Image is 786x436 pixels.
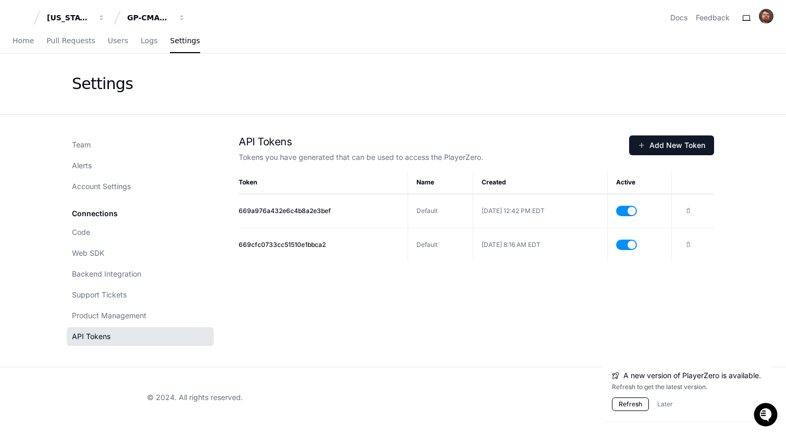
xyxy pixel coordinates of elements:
[141,29,157,53] a: Logs
[670,13,687,23] a: Docs
[72,331,110,342] span: API Tokens
[657,400,673,408] button: Later
[408,228,473,262] td: Default
[67,306,214,325] a: Product Management
[108,38,128,44] span: Users
[73,191,126,199] a: Powered byPylon
[473,194,608,228] td: [DATE] 12:42 PM EDT
[608,171,672,194] th: Active
[72,181,131,192] span: Account Settings
[72,160,92,171] span: Alerts
[46,38,95,44] span: Pull Requests
[67,285,214,304] a: Support Tickets
[239,152,629,163] p: Tokens you have generated that can be used to access the PlayerZero.
[10,78,29,96] img: 1736555170064-99ba0984-63c1-480f-8ee9-699278ef63ed
[13,38,34,44] span: Home
[47,78,171,88] div: Start new chat
[13,29,34,53] a: Home
[43,8,109,27] button: [US_STATE] Pacific
[32,168,84,176] span: [PERSON_NAME]
[87,168,90,176] span: •
[239,241,326,248] span: 669cfc0733cc51510e1bbca2
[67,177,214,196] a: Account Settings
[473,228,608,262] td: [DATE] 8:16 AM EDT
[629,135,714,155] button: Add New Token
[67,156,214,175] a: Alerts
[92,168,114,176] span: [DATE]
[67,135,214,154] a: Team
[67,265,214,283] a: Backend Integration
[10,158,27,175] img: Matt Kasner
[72,269,141,279] span: Backend Integration
[612,383,761,391] div: Refresh to get the latest version.
[67,223,214,242] a: Code
[696,13,730,23] button: Feedback
[72,74,133,93] div: Settings
[759,9,773,23] img: avatar
[47,88,143,96] div: We're available if you need us!
[170,29,200,53] a: Settings
[623,370,761,381] span: A new version of PlayerZero is available.
[123,8,190,27] button: GP-CMAG-MP2
[21,168,29,177] img: 1736555170064-99ba0984-63c1-480f-8ee9-699278ef63ed
[239,171,408,194] th: Token
[177,81,190,93] button: Start new chat
[46,29,95,53] a: Pull Requests
[162,111,190,124] button: See all
[108,29,128,53] a: Users
[10,114,70,122] div: Past conversations
[92,140,114,148] span: [DATE]
[473,171,608,194] th: Created
[72,310,146,321] span: Product Management
[10,42,190,58] div: Welcome
[147,392,243,403] div: © 2024. All rights reserved.
[72,140,91,150] span: Team
[10,10,31,31] img: PlayerZero
[239,207,331,215] span: 669a976a432e6c4b8a2e3bef
[753,402,781,430] iframe: Open customer support
[612,397,649,411] button: Refresh
[47,13,92,23] div: [US_STATE] Pacific
[32,140,84,148] span: [PERSON_NAME]
[408,171,473,194] th: Name
[638,140,705,151] span: Add New Token
[127,13,172,23] div: GP-CMAG-MP2
[22,78,41,96] img: 7521149027303_d2c55a7ec3fe4098c2f6_72.png
[72,248,104,258] span: Web SDK
[141,38,157,44] span: Logs
[67,244,214,263] a: Web SDK
[104,191,126,199] span: Pylon
[72,227,90,238] span: Code
[10,130,27,146] img: David Fonda
[72,290,127,300] span: Support Tickets
[67,327,214,346] a: API Tokens
[408,194,473,228] td: Default
[87,140,90,148] span: •
[239,135,629,148] h1: API Tokens
[170,38,200,44] span: Settings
